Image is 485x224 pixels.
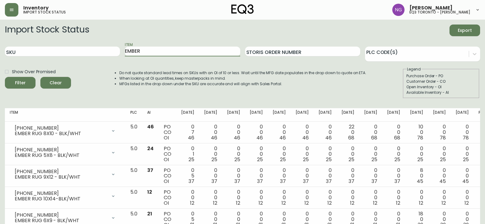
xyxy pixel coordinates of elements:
td: 5.0 [125,143,142,165]
div: 0 0 [319,124,332,141]
th: [DATE] [291,108,314,122]
div: 0 0 [296,146,309,162]
div: EMBER RUG 8X10 - BLK/WHT [15,131,107,136]
th: [DATE] [268,108,291,122]
span: 12 [350,199,354,207]
span: 25 [440,156,446,163]
div: 0 0 [204,124,217,141]
div: 10 0 [410,124,423,141]
div: 0 0 [433,124,446,141]
div: Filter [15,79,26,87]
div: Available Inventory - AI [406,90,476,95]
span: 12 [396,199,400,207]
div: 0 0 [387,124,400,141]
span: 37 [147,167,153,174]
span: 25 [257,156,263,163]
button: Export [450,25,480,36]
div: 0 0 [296,168,309,184]
th: [DATE] [451,108,474,122]
div: 0 0 [410,146,423,162]
span: 68 [394,134,400,141]
h5: import stock status [23,10,66,14]
div: 0 0 [296,124,309,141]
span: 46 [302,134,309,141]
h2: Import Stock Status [5,25,89,36]
div: 0 0 [387,189,400,206]
div: 0 5 [181,168,194,184]
div: 0 0 [341,168,355,184]
th: [DATE] [359,108,382,122]
span: 25 [371,156,377,163]
div: 0 0 [273,146,286,162]
span: 46 [256,134,263,141]
span: 12 [442,199,446,207]
div: 0 0 [273,189,286,206]
span: 45 [462,178,469,185]
th: [DATE] [314,108,337,122]
div: 0 0 [250,146,263,162]
span: 12 [304,199,309,207]
span: 46 [188,134,194,141]
span: 46 [279,134,286,141]
div: 0 0 [456,168,469,184]
div: 0 0 [250,168,263,184]
button: Clear [40,77,71,89]
span: 37 [188,178,194,185]
div: PO CO [164,168,171,184]
div: 0 0 [387,168,400,184]
th: [DATE] [382,108,405,122]
span: 25 [234,156,240,163]
span: Show Over Promised [12,69,56,75]
span: Export [454,27,475,34]
div: 0 0 [364,189,377,206]
div: 0 0 [456,189,469,206]
span: 25 [463,156,469,163]
div: 0 0 [181,189,194,206]
span: 12 [147,188,152,196]
li: Do not quote standard lead times on SKUs with an OI of 10 or less. Wait until the MFG date popula... [119,70,367,76]
td: 5.0 [125,165,142,187]
span: 12 [213,199,217,207]
th: [DATE] [405,108,428,122]
span: Inventory [23,6,49,10]
span: 78 [440,134,446,141]
span: 12 [464,199,469,207]
div: 0 0 [319,168,332,184]
div: EMBER RUG 9X12 - BLK/WHT [15,174,107,180]
div: 0 0 [227,124,240,141]
span: 46 [211,134,217,141]
span: [PERSON_NAME] [409,6,453,10]
div: 0 0 [227,146,240,162]
h5: eq3 toronto - [PERSON_NAME] [409,10,470,14]
span: 37 [280,178,286,185]
div: 0 0 [296,189,309,206]
div: 0 0 [456,124,469,141]
span: 68 [371,134,377,141]
th: [DATE] [428,108,451,122]
div: 0 0 [387,146,400,162]
span: OI [164,156,169,163]
div: PO CO [164,124,171,141]
div: 0 0 [204,146,217,162]
li: MFGs listed in the drop down under the SKU are accurate and will align with Sales Portal. [119,81,367,87]
legend: Legend [406,66,421,72]
th: PLC [125,108,142,122]
span: 68 [348,134,354,141]
span: 24 [147,145,154,152]
button: Filter [5,77,35,89]
div: 0 0 [433,146,446,162]
div: EMBER RUG 5X8 - BLK/WHT [15,153,107,158]
div: [PHONE_NUMBER] [15,191,107,196]
div: [PHONE_NUMBER]EMBER RUG 9X12 - BLK/WHT [10,168,121,181]
span: 12 [327,199,332,207]
span: 12 [373,199,377,207]
div: PO CO [164,146,171,162]
span: 45 [439,178,446,185]
div: 0 0 [227,168,240,184]
div: 0 0 [341,189,355,206]
img: e41bb40f50a406efe12576e11ba219ad [392,4,405,16]
div: [PHONE_NUMBER]EMBER RUG 10X14-BLK/WHT [10,189,121,203]
span: 12 [419,199,423,207]
span: 37 [234,178,240,185]
th: [DATE] [337,108,360,122]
